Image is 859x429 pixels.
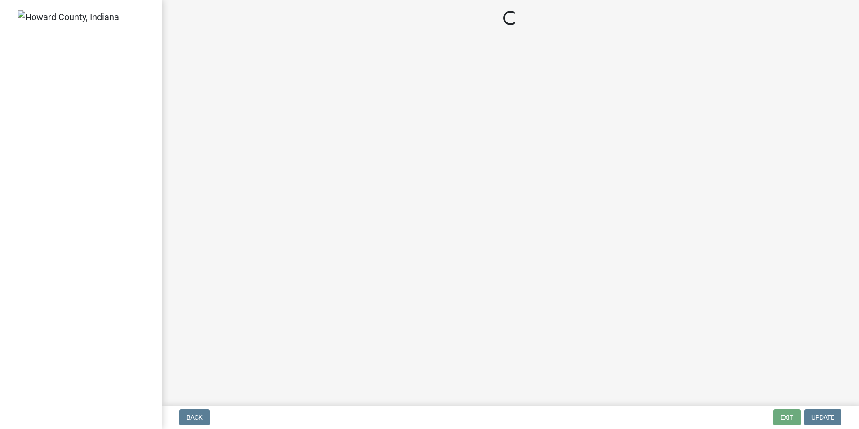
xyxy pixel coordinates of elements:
[811,414,834,421] span: Update
[804,409,841,425] button: Update
[179,409,210,425] button: Back
[18,10,119,24] img: Howard County, Indiana
[773,409,801,425] button: Exit
[186,414,203,421] span: Back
